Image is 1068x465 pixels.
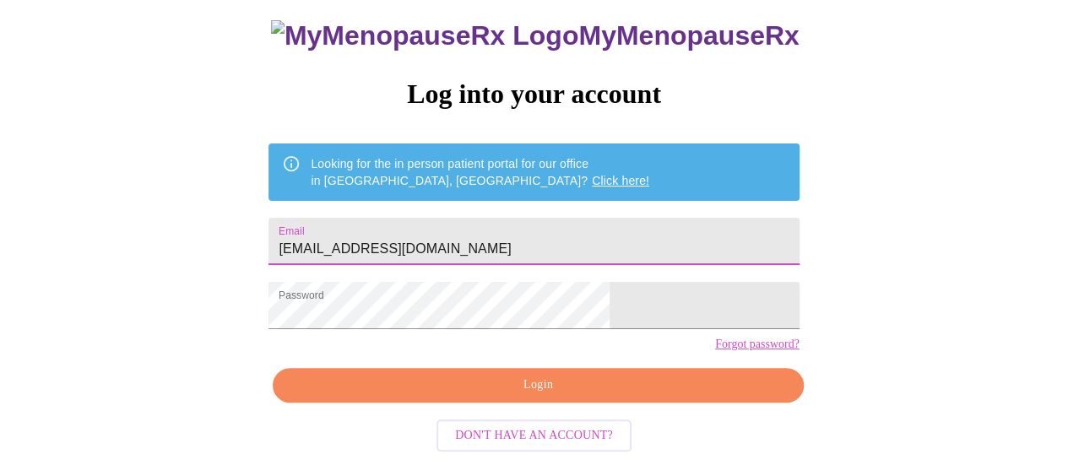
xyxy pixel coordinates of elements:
[273,368,803,403] button: Login
[271,20,578,51] img: MyMenopauseRx Logo
[271,20,800,51] h3: MyMenopauseRx
[292,375,783,396] span: Login
[311,149,649,196] div: Looking for the in person patient portal for our office in [GEOGRAPHIC_DATA], [GEOGRAPHIC_DATA]?
[592,174,649,187] a: Click here!
[455,425,613,446] span: Don't have an account?
[432,427,636,441] a: Don't have an account?
[268,78,799,110] h3: Log into your account
[715,338,800,351] a: Forgot password?
[436,419,632,452] button: Don't have an account?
